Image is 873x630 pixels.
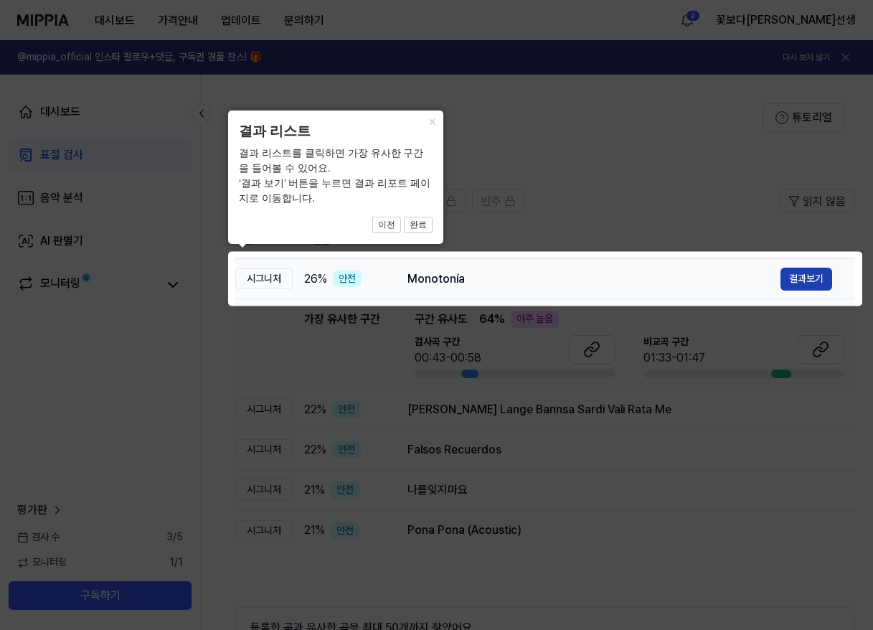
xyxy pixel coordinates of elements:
button: 결과보기 [780,268,832,291]
header: 결과 리스트 [239,121,433,142]
div: 결과 리스트를 클릭하면 가장 유사한 구간을 들어볼 수 있어요. ‘결과 보기’ 버튼을 누르면 결과 리포트 페이지로 이동합니다. [239,146,433,206]
button: 이전 [372,217,401,234]
button: Close [420,111,443,131]
button: 완료 [404,217,433,234]
div: 시그니처 [235,268,293,290]
span: 26 % [304,271,327,288]
div: 안전 [333,271,362,288]
div: Monotonía [407,271,780,288]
